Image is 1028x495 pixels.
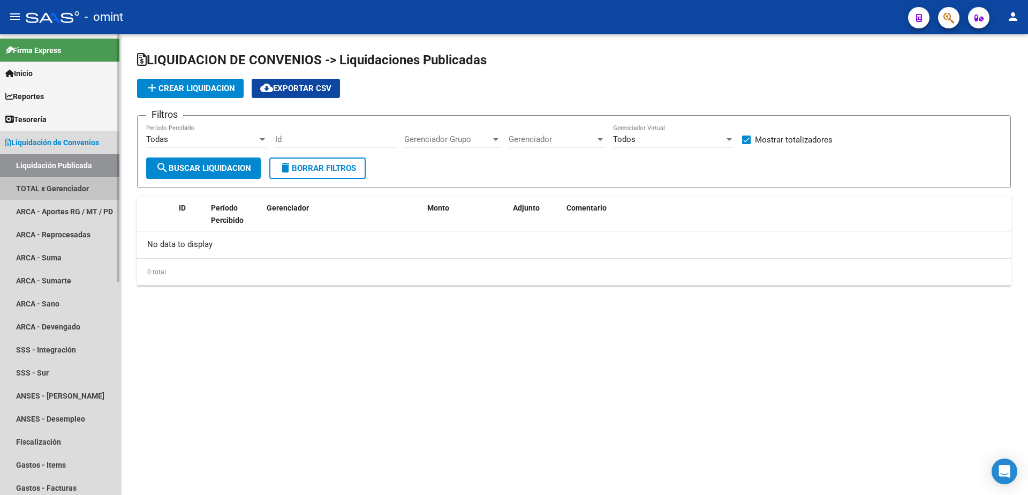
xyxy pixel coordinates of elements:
[5,114,47,125] span: Tesorería
[252,79,340,98] button: Exportar CSV
[146,134,168,144] span: Todas
[211,204,244,224] span: Período Percibido
[404,134,491,144] span: Gerenciador Grupo
[5,91,44,102] span: Reportes
[156,163,251,173] span: Buscar Liquidacion
[137,52,487,67] span: LIQUIDACION DE CONVENIOS -> Liquidaciones Publicadas
[509,197,562,244] datatable-header-cell: Adjunto
[146,157,261,179] button: Buscar Liquidacion
[279,161,292,174] mat-icon: delete
[156,161,169,174] mat-icon: search
[5,137,99,148] span: Liquidación de Convenios
[513,204,540,212] span: Adjunto
[427,204,449,212] span: Monto
[137,79,244,98] button: Crear Liquidacion
[267,204,309,212] span: Gerenciador
[146,107,183,122] h3: Filtros
[262,197,423,244] datatable-header-cell: Gerenciador
[175,197,207,244] datatable-header-cell: ID
[137,259,1011,286] div: 0 total
[509,134,595,144] span: Gerenciador
[5,44,61,56] span: Firma Express
[9,10,21,23] mat-icon: menu
[755,133,833,146] span: Mostrar totalizadores
[207,197,247,244] datatable-header-cell: Período Percibido
[5,67,33,79] span: Inicio
[146,84,235,93] span: Crear Liquidacion
[260,81,273,94] mat-icon: cloud_download
[146,81,158,94] mat-icon: add
[423,197,509,244] datatable-header-cell: Monto
[85,5,123,29] span: - omint
[1007,10,1019,23] mat-icon: person
[279,163,356,173] span: Borrar Filtros
[566,204,607,212] span: Comentario
[562,197,1011,244] datatable-header-cell: Comentario
[269,157,366,179] button: Borrar Filtros
[613,134,636,144] span: Todos
[260,84,331,93] span: Exportar CSV
[179,204,186,212] span: ID
[992,459,1017,484] div: Open Intercom Messenger
[137,231,1011,258] div: No data to display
